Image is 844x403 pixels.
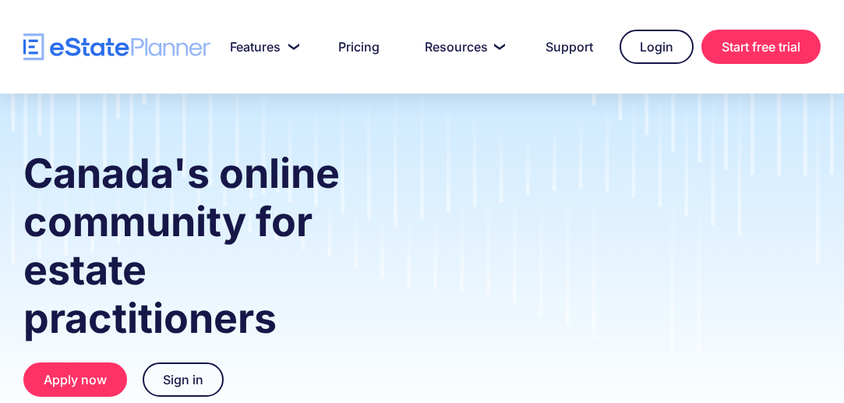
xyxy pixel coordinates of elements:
[527,31,612,62] a: Support
[23,34,210,61] a: home
[23,149,340,343] strong: Canada's online community for estate practitioners
[211,31,312,62] a: Features
[620,30,694,64] a: Login
[406,31,519,62] a: Resources
[701,30,821,64] a: Start free trial
[23,362,127,397] a: Apply now
[143,362,224,397] a: Sign in
[320,31,398,62] a: Pricing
